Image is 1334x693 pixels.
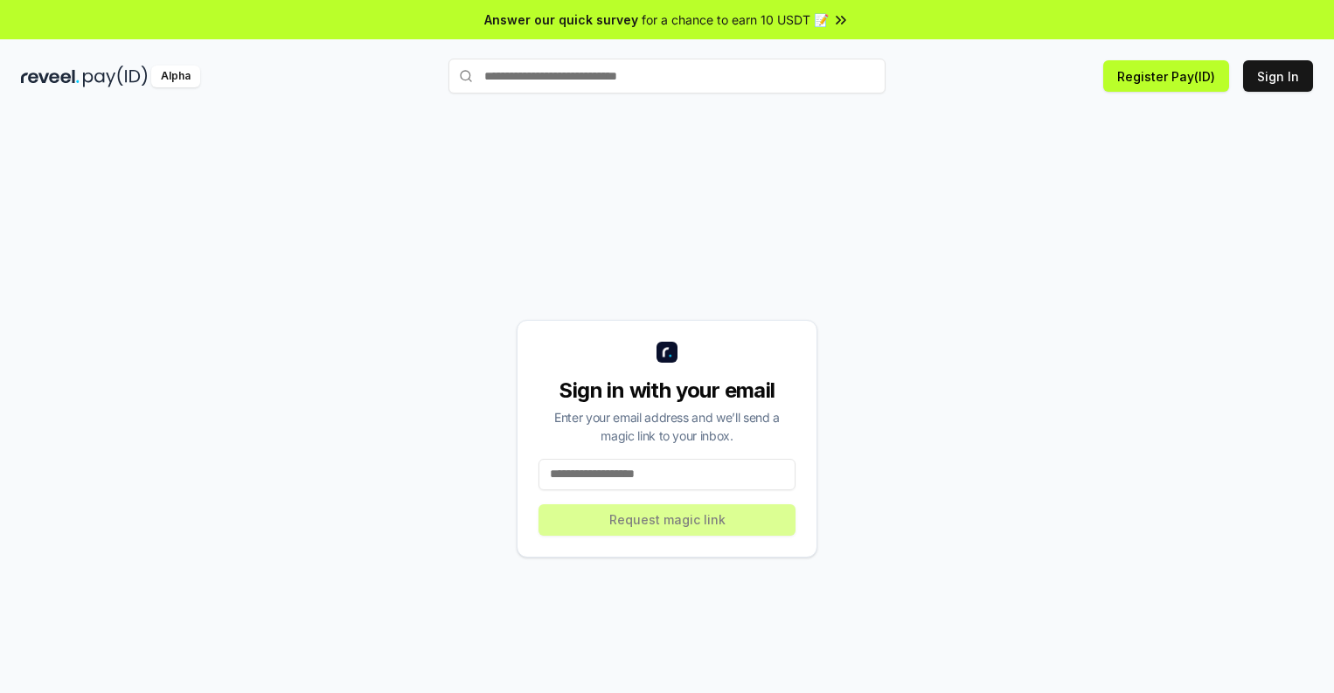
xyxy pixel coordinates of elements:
div: Enter your email address and we’ll send a magic link to your inbox. [538,408,796,445]
span: for a chance to earn 10 USDT 📝 [642,10,829,29]
button: Sign In [1243,60,1313,92]
span: Answer our quick survey [484,10,638,29]
img: reveel_dark [21,66,80,87]
img: pay_id [83,66,148,87]
div: Sign in with your email [538,377,796,405]
img: logo_small [657,342,677,363]
div: Alpha [151,66,200,87]
button: Register Pay(ID) [1103,60,1229,92]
